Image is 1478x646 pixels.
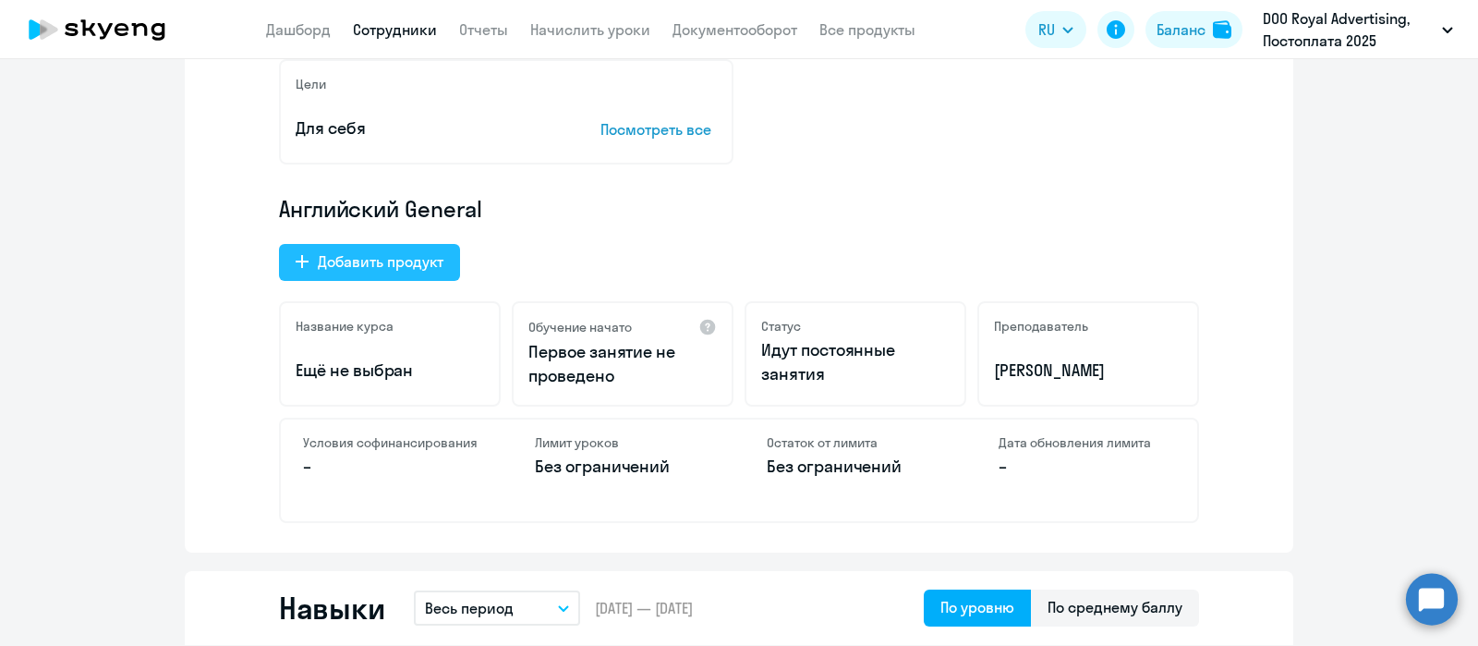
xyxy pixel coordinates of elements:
[279,194,482,224] span: Английский General
[1025,11,1086,48] button: RU
[999,434,1175,451] h4: Дата обновления лимита
[353,20,437,39] a: Сотрудники
[1263,7,1435,52] p: DOO Royal Advertising, Постоплата 2025
[1157,18,1205,41] div: Баланс
[767,434,943,451] h4: Остаток от лимита
[761,338,950,386] p: Идут постоянные занятия
[296,359,484,383] p: Ещё не выбран
[266,20,331,39] a: Дашборд
[296,76,326,92] h5: Цели
[303,455,479,479] p: –
[296,116,543,140] p: Для себя
[1048,596,1182,618] div: По среднему баллу
[1038,18,1055,41] span: RU
[1254,7,1462,52] button: DOO Royal Advertising, Постоплата 2025
[595,598,693,618] span: [DATE] — [DATE]
[425,597,514,619] p: Весь период
[303,434,479,451] h4: Условия софинансирования
[761,318,801,335] h5: Статус
[528,340,717,388] p: Первое занятие не проведено
[1145,11,1242,48] button: Балансbalance
[994,359,1182,383] p: [PERSON_NAME]
[279,244,460,281] button: Добавить продукт
[535,455,711,479] p: Без ограничений
[767,455,943,479] p: Без ограничений
[530,20,650,39] a: Начислить уроки
[1213,20,1231,39] img: balance
[414,591,580,626] button: Весь период
[940,596,1014,618] div: По уровню
[672,20,797,39] a: Документооборот
[318,250,443,273] div: Добавить продукт
[296,318,394,335] h5: Название курса
[600,118,717,140] p: Посмотреть все
[999,455,1175,479] p: –
[528,319,632,335] h5: Обучение начато
[994,318,1088,335] h5: Преподаватель
[459,20,508,39] a: Отчеты
[535,434,711,451] h4: Лимит уроков
[279,590,384,627] h2: Навыки
[819,20,915,39] a: Все продукты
